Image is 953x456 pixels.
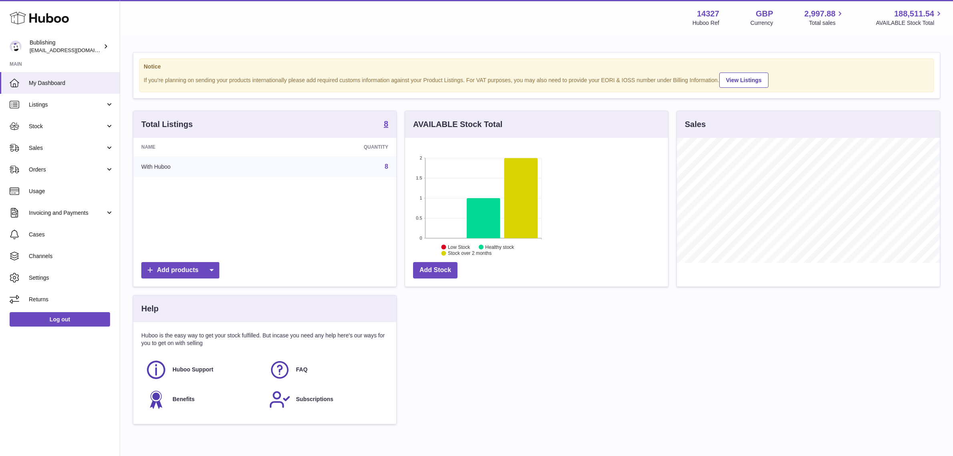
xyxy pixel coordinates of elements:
[141,332,388,347] p: Huboo is the easy way to get your stock fulfilled. But incase you need any help here's our ways f...
[29,209,105,217] span: Invoicing and Payments
[416,216,422,220] text: 0.5
[876,19,943,27] span: AVAILABLE Stock Total
[805,8,845,27] a: 2,997.88 Total sales
[29,79,114,87] span: My Dashboard
[750,19,773,27] div: Currency
[10,40,22,52] img: internalAdmin-14327@internal.huboo.com
[448,244,470,250] text: Low Stock
[29,144,105,152] span: Sales
[269,389,385,410] a: Subscriptions
[697,8,719,19] strong: 14327
[894,8,934,19] span: 188,511.54
[756,8,773,19] strong: GBP
[416,176,422,180] text: 1.5
[692,19,719,27] div: Huboo Ref
[272,138,396,156] th: Quantity
[384,120,388,128] strong: 8
[29,166,105,174] span: Orders
[145,389,261,410] a: Benefits
[29,252,114,260] span: Channels
[685,119,706,130] h3: Sales
[384,120,388,129] a: 8
[29,231,114,238] span: Cases
[144,63,929,71] strong: Notice
[133,138,272,156] th: Name
[144,71,929,88] div: If you're planning on sending your products internationally please add required customs informati...
[29,188,114,195] span: Usage
[413,119,502,130] h3: AVAILABLE Stock Total
[296,395,333,403] span: Subscriptions
[141,119,193,130] h3: Total Listings
[719,73,768,88] a: View Listings
[29,101,105,109] span: Listings
[30,47,118,53] span: [EMAIL_ADDRESS][DOMAIN_NAME]
[809,19,845,27] span: Total sales
[385,163,388,170] a: 8
[29,274,114,282] span: Settings
[413,262,457,278] a: Add Stock
[419,236,422,240] text: 0
[145,359,261,381] a: Huboo Support
[269,359,385,381] a: FAQ
[133,156,272,177] td: With Huboo
[173,366,213,373] span: Huboo Support
[448,250,492,256] text: Stock over 2 months
[141,303,158,314] h3: Help
[30,39,102,54] div: Bublishing
[485,244,514,250] text: Healthy stock
[805,8,836,19] span: 2,997.88
[29,123,105,130] span: Stock
[296,366,308,373] span: FAQ
[173,395,195,403] span: Benefits
[10,312,110,327] a: Log out
[419,196,422,200] text: 1
[141,262,219,278] a: Add products
[419,155,422,160] text: 2
[876,8,943,27] a: 188,511.54 AVAILABLE Stock Total
[29,296,114,303] span: Returns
